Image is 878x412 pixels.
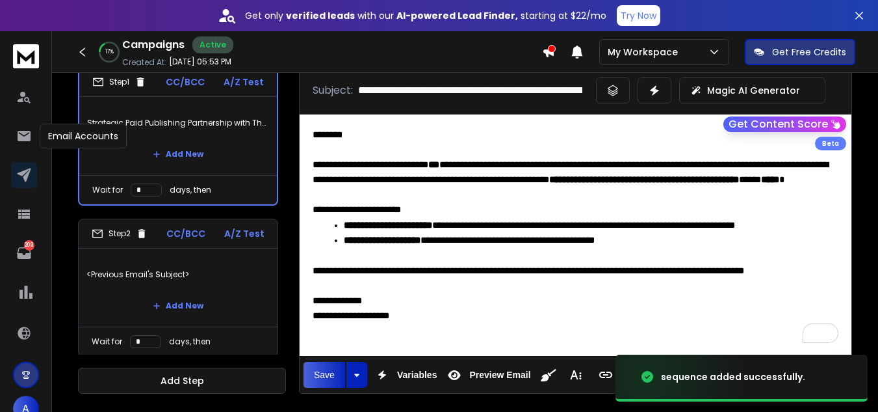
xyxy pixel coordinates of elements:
strong: verified leads [286,9,355,22]
p: Try Now [621,9,656,22]
button: Add Step [78,368,286,394]
button: Get Content Score [723,117,846,132]
p: Magic AI Generator [707,84,800,97]
div: To enrich screen reader interactions, please activate Accessibility in Grammarly extension settings [300,115,851,356]
button: Clean HTML [536,362,561,388]
strong: AI-powered Lead Finder, [396,9,518,22]
p: A/Z Test [224,76,264,89]
p: Get only with our starting at $22/mo [245,9,606,22]
p: Wait for [92,336,122,347]
p: days, then [169,336,211,347]
p: Get Free Credits [772,46,846,59]
p: Wait for [92,185,123,195]
img: logo [13,44,39,68]
p: 17 % [105,48,114,56]
div: Beta [815,137,846,150]
div: Step 1 [92,76,146,88]
p: A/Z Test [224,227,265,240]
a: 209 [11,240,37,266]
div: Step 2 [92,228,148,240]
button: Insert Link (Ctrl+K) [593,362,618,388]
div: Email Accounts [40,124,127,148]
button: Save [303,362,345,388]
p: [DATE] 05:53 PM [169,57,231,67]
p: Created At: [122,57,166,68]
h1: Campaigns [122,37,185,53]
p: Strategic Paid Publishing Partnership with Thecryptoupdates [87,105,269,141]
p: Subject: [313,83,353,98]
span: Variables [394,370,440,381]
li: Step1CC/BCCA/Z TestStrategic Paid Publishing Partnership with ThecryptoupdatesAdd NewWait fordays... [78,66,278,206]
div: sequence added successfully. [661,370,805,383]
button: Variables [370,362,440,388]
span: Preview Email [467,370,533,381]
button: More Text [563,362,588,388]
p: My Workspace [608,46,683,59]
button: Try Now [617,5,660,26]
p: <Previous Email's Subject> [86,256,270,293]
p: 209 [24,240,34,251]
button: Add New [142,141,214,167]
p: days, then [170,185,211,195]
button: Add New [142,293,214,319]
button: Preview Email [442,362,533,388]
button: Get Free Credits [745,39,855,65]
button: Magic AI Generator [679,77,825,103]
li: Step2CC/BCCA/Z Test<Previous Email's Subject>Add NewWait fordays, then [78,219,278,357]
p: CC/BCC [166,227,205,240]
div: Active [192,36,233,53]
p: CC/BCC [166,76,205,89]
